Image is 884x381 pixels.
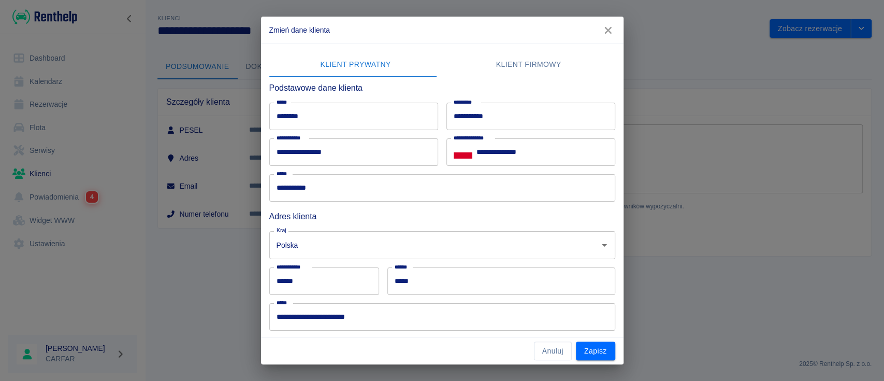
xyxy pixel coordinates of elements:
button: Select country [454,145,472,160]
h6: Podstawowe dane klienta [269,81,615,94]
button: Klient firmowy [442,52,615,77]
h2: Zmień dane klienta [261,17,624,44]
button: Anuluj [534,342,572,361]
button: Klient prywatny [269,52,442,77]
div: lab API tabs example [269,52,615,77]
label: Kraj [277,227,286,234]
h6: Adres klienta [269,210,615,223]
button: Zapisz [576,342,615,361]
button: Otwórz [597,238,612,252]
